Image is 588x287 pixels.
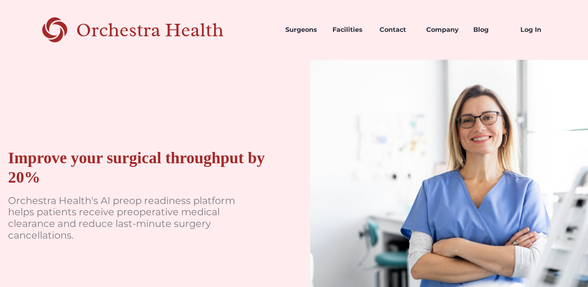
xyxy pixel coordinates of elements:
a: Company [420,16,467,44]
p: Orchestra Health's AI preop readiness platform helps patients receive preoperative medical cleara... [8,195,250,241]
a: Blog [467,16,514,44]
a: Surgeons [279,16,326,44]
a: Log In [514,16,561,44]
div: Orchestra Health [76,22,252,38]
div: Improve your surgical throughput by 20% [8,148,270,187]
a: Facilities [326,16,373,44]
a: home [27,16,252,44]
a: Contact [373,16,420,44]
